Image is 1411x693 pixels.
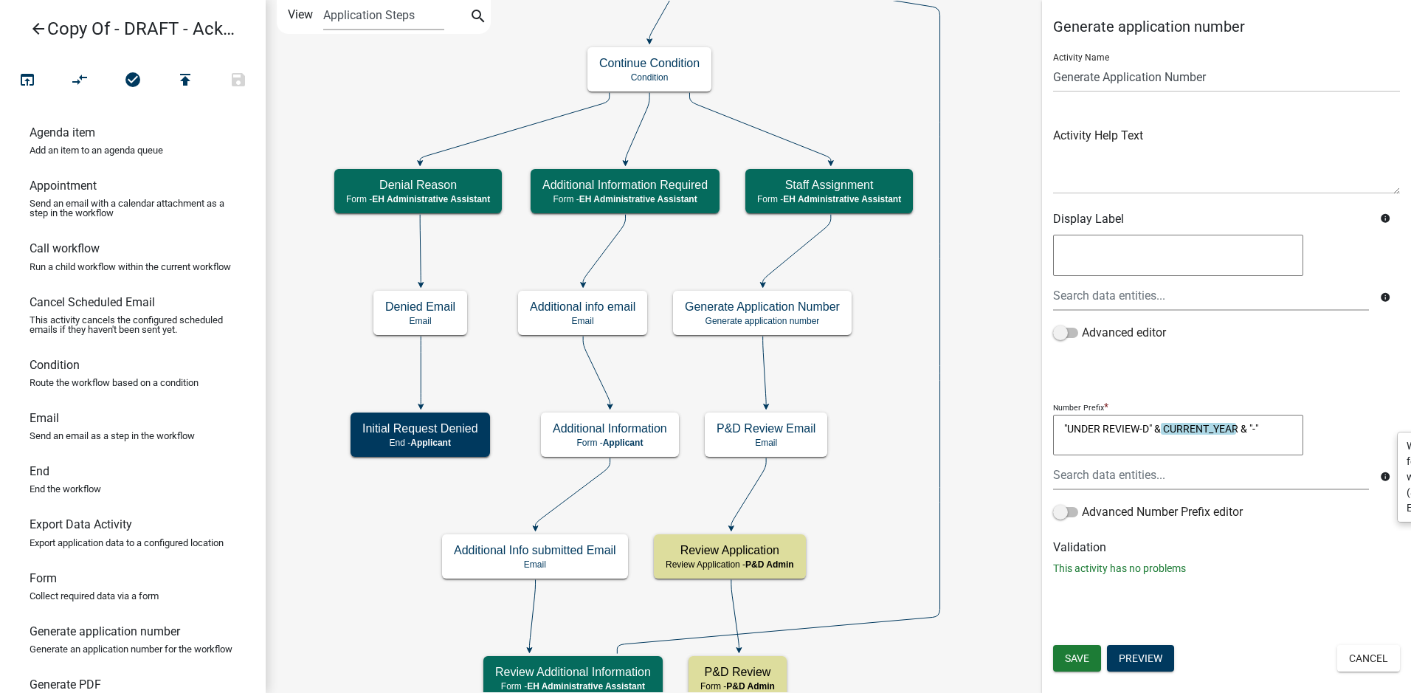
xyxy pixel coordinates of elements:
p: End the workflow [30,484,101,494]
button: search [466,6,490,30]
button: No problems [106,65,159,97]
p: This activity cancels the configured scheduled emails if they haven't been sent yet. [30,315,236,334]
span: EH Administrative Assistant [783,194,901,204]
h6: Agenda item [30,125,95,139]
h6: Validation [1053,540,1400,554]
p: Form - [542,194,708,204]
p: Send an email as a step in the workflow [30,431,195,441]
p: Condition [599,72,700,83]
span: P&D Admin [726,681,775,692]
h5: Additional info email [530,300,635,314]
h5: Staff Assignment [757,178,901,192]
p: Email [454,559,616,570]
h5: Generate application number [1053,18,1400,35]
p: Email [717,438,815,448]
h5: Review Application [666,543,794,557]
input: Search data entities... [1053,460,1369,490]
p: This activity has no problems [1053,561,1400,576]
p: Add an item to an agenda queue [30,145,163,155]
p: Form - [495,681,651,692]
i: search [469,7,487,28]
h6: End [30,464,49,478]
p: Export application data to a configured location [30,538,224,548]
span: EH Administrative Assistant [527,681,645,692]
p: Review Application - [666,559,794,570]
h6: Form [30,571,57,585]
button: Save [1053,645,1101,672]
i: check_circle [124,71,142,92]
a: Copy Of - DRAFT - Acknowledgement of Demolition Certificate [12,12,242,46]
p: Collect required data via a form [30,591,159,601]
label: Advanced editor [1053,324,1166,342]
p: Route the workflow based on a condition [30,378,199,387]
h6: Call workflow [30,241,100,255]
button: Save [212,65,265,97]
i: compare_arrows [72,71,89,92]
i: info [1380,213,1390,224]
button: Auto Layout [53,65,106,97]
p: Number Prefix [1053,403,1104,413]
h5: Continue Condition [599,56,700,70]
i: arrow_back [30,20,47,41]
p: Form - [757,194,901,204]
i: publish [176,71,194,92]
span: Save [1065,652,1089,664]
span: EH Administrative Assistant [579,194,697,204]
h5: Additional Info submitted Email [454,543,616,557]
h5: Initial Request Denied [362,421,478,435]
span: Applicant [410,438,451,448]
i: info [1380,472,1390,482]
h5: Generate Application Number [685,300,840,314]
button: Test Workflow [1,65,54,97]
h5: Additional Information Required [542,178,708,192]
p: Run a child workflow within the current workflow [30,262,231,272]
label: Advanced Number Prefix editor [1053,503,1243,521]
h6: Cancel Scheduled Email [30,295,155,309]
input: Search data entities... [1053,280,1369,311]
i: open_in_browser [18,71,36,92]
p: Generate an application number for the workflow [30,644,232,654]
button: Cancel [1337,645,1400,672]
h6: Generate application number [30,624,180,638]
span: EH Administrative Assistant [372,194,490,204]
h6: Display Label [1053,212,1369,226]
h6: Email [30,411,59,425]
button: Preview [1107,645,1174,672]
p: Form - [700,681,775,692]
i: save [230,71,247,92]
h6: Export Data Activity [30,517,132,531]
h5: P&D Review [700,665,775,679]
h6: Appointment [30,179,97,193]
p: Form - [553,438,667,448]
div: Workflow actions [1,65,265,100]
i: info [1380,292,1390,303]
span: Applicant [603,438,644,448]
h6: Generate PDF [30,678,101,692]
p: Send an email with a calendar attachment as a step in the workflow [30,199,236,218]
p: End - [362,438,478,448]
p: Email [530,316,635,326]
h5: Denial Reason [346,178,490,192]
h6: Condition [30,358,80,372]
h5: Review Additional Information [495,665,651,679]
h5: P&D Review Email [717,421,815,435]
p: Form - [346,194,490,204]
h5: Additional Information [553,421,667,435]
span: P&D Admin [745,559,794,570]
h5: Denied Email [385,300,455,314]
button: Publish [159,65,212,97]
p: Generate application number [685,316,840,326]
p: Email [385,316,455,326]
